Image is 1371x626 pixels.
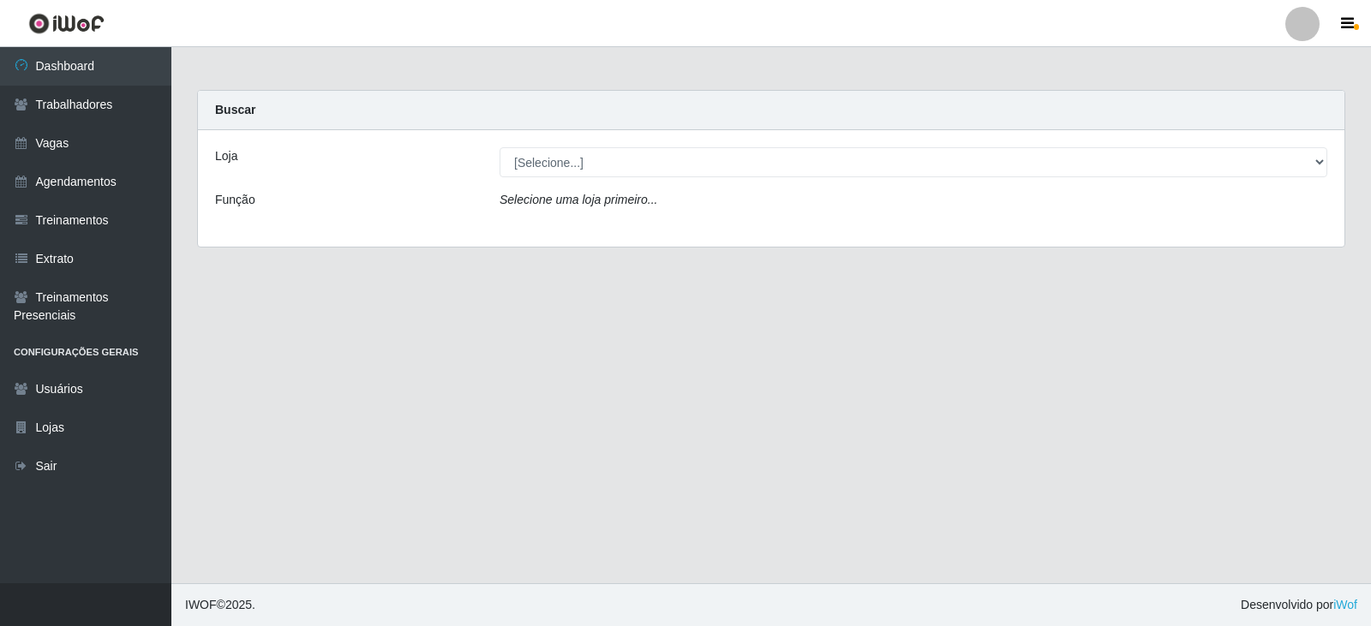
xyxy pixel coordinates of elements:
a: iWof [1333,598,1357,611]
label: Loja [215,147,237,165]
span: Desenvolvido por [1241,596,1357,614]
span: IWOF [185,598,217,611]
label: Função [215,191,255,209]
img: CoreUI Logo [28,13,105,34]
strong: Buscar [215,103,255,116]
i: Selecione uma loja primeiro... [500,193,657,206]
span: © 2025 . [185,596,255,614]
